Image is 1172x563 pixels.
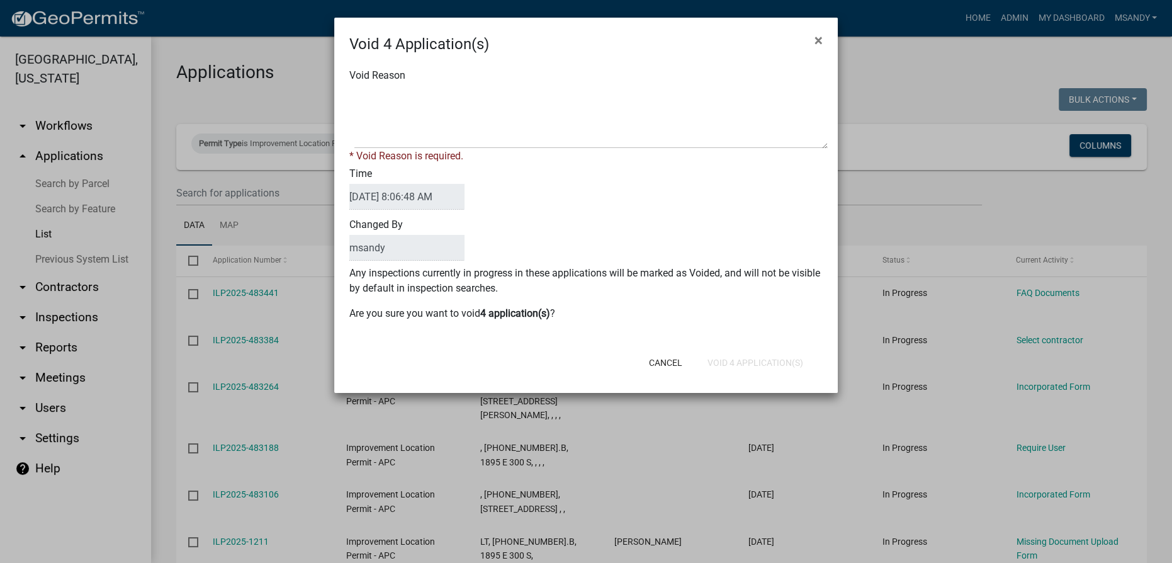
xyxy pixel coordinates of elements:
[349,71,405,81] label: Void Reason
[639,351,692,374] button: Cancel
[354,86,828,149] textarea: Void Reason
[349,266,823,296] p: Any inspections currently in progress in these applications will be marked as Voided, and will no...
[814,31,823,49] span: ×
[349,33,489,55] h4: Void 4 Application(s)
[349,220,465,261] label: Changed By
[349,169,465,210] label: Time
[349,235,465,261] input: BulkActionUser
[697,351,813,374] button: Void 4 Application(s)
[480,307,550,319] b: 4 application(s)
[349,306,823,321] p: Are you sure you want to void ?
[804,23,833,58] button: Close
[349,149,823,164] div: * Void Reason is required.
[349,184,465,210] input: DateTime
